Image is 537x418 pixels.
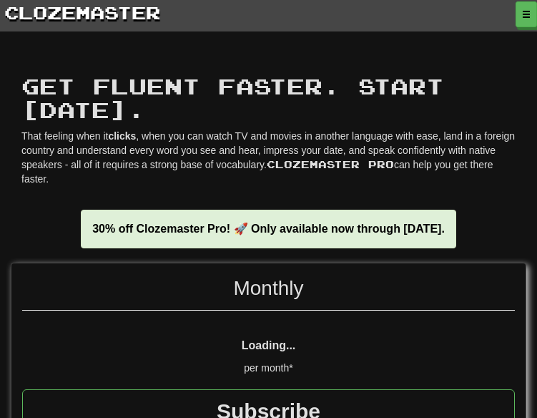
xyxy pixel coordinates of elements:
div: per month* [22,361,515,375]
strong: 30% off Clozemaster Pro! 🚀 Only available now through [DATE]. [92,223,445,235]
div: Monthly [22,274,515,311]
strong: clicks [108,130,136,142]
span: Clozemaster Pro [267,158,394,170]
span: Loading... [242,339,296,351]
p: That feeling when it , when you can watch TV and movies in another language with ease, land in a ... [21,129,516,186]
span: Get fluent faster. Start [DATE]. [21,73,444,122]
